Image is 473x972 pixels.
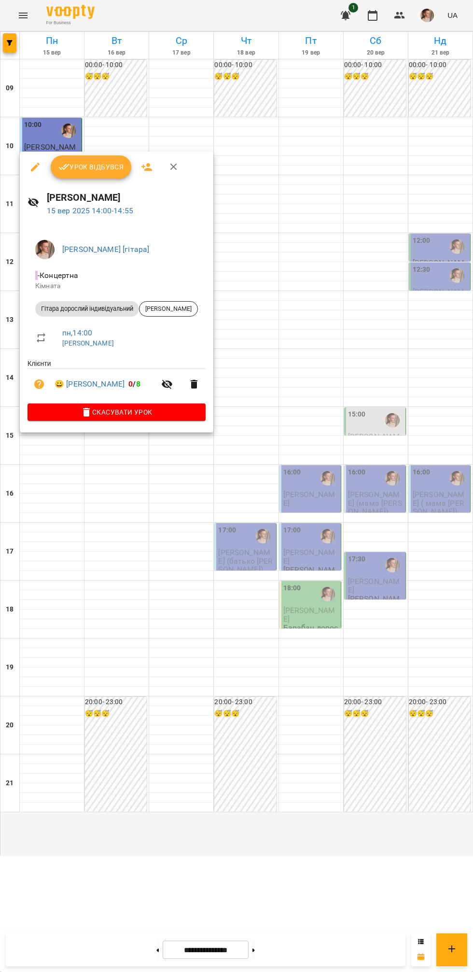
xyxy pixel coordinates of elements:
[62,328,92,337] a: пн , 14:00
[47,190,206,205] h6: [PERSON_NAME]
[136,379,140,389] span: 8
[55,378,125,390] a: 😀 [PERSON_NAME]
[51,155,132,179] button: Урок відбувся
[47,206,133,215] a: 15 вер 2025 14:00-14:55
[128,379,140,389] b: /
[35,281,198,291] p: Кімната
[58,161,124,173] span: Урок відбувся
[62,245,149,254] a: [PERSON_NAME] [гітара]
[35,305,139,313] span: Гітара дорослий індивідуальний
[139,305,197,313] span: [PERSON_NAME]
[28,359,206,403] ul: Клієнти
[62,339,114,347] a: [PERSON_NAME]
[35,271,81,280] span: - Концертна
[139,301,198,317] div: [PERSON_NAME]
[28,403,206,421] button: Скасувати Урок
[28,373,51,396] button: Візит ще не сплачено. Додати оплату?
[128,379,133,389] span: 0
[35,240,55,259] img: 17edbb4851ce2a096896b4682940a88a.jfif
[35,406,198,418] span: Скасувати Урок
